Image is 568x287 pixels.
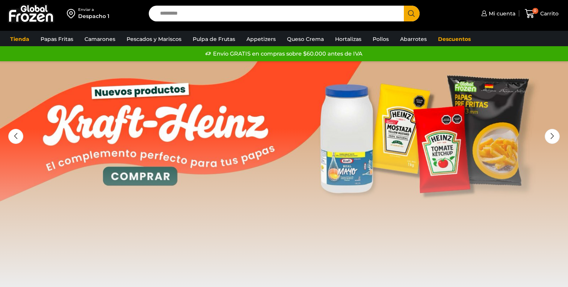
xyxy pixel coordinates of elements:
a: Pescados y Mariscos [123,32,185,46]
a: Camarones [81,32,119,46]
a: 0 Carrito [523,5,560,23]
button: Search button [404,6,420,21]
a: Appetizers [243,32,279,46]
a: Papas Fritas [37,32,77,46]
img: address-field-icon.svg [67,7,78,20]
span: 0 [532,8,538,14]
a: Mi cuenta [479,6,515,21]
span: Mi cuenta [487,10,515,17]
a: Abarrotes [396,32,431,46]
a: Tienda [6,32,33,46]
a: Descuentos [434,32,474,46]
a: Pulpa de Frutas [189,32,239,46]
a: Queso Crema [283,32,328,46]
a: Pollos [369,32,393,46]
span: Carrito [538,10,559,17]
div: Despacho 1 [78,12,109,20]
a: Hortalizas [331,32,365,46]
div: Enviar a [78,7,109,12]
